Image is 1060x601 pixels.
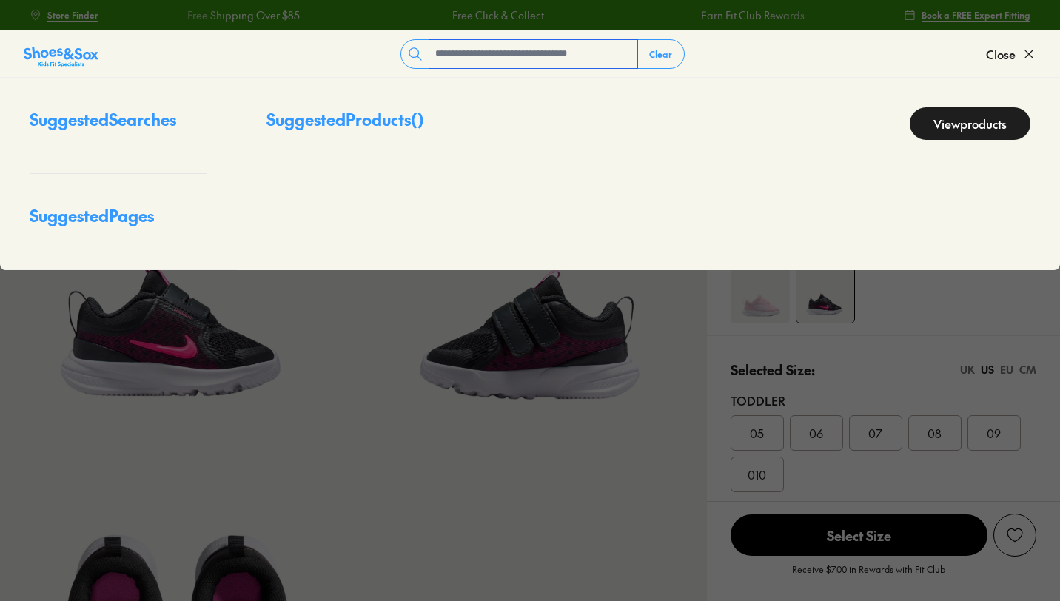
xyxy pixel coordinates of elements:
[987,424,1001,442] span: 09
[868,424,882,442] span: 07
[187,7,299,23] a: Free Shipping Over $85
[30,1,98,28] a: Store Finder
[981,362,994,377] div: US
[748,466,766,483] span: 010
[731,392,1036,409] div: Toddler
[30,107,207,144] p: Suggested Searches
[452,7,543,23] a: Free Click & Collect
[637,41,684,67] button: Clear
[904,1,1030,28] a: Book a FREE Expert Fitting
[731,514,987,557] button: Select Size
[731,514,987,556] span: Select Size
[809,424,823,442] span: 06
[700,7,804,23] a: Earn Fit Club Rewards
[24,42,98,66] a: Shoes &amp; Sox
[986,45,1016,63] span: Close
[796,265,854,323] img: 4-564079_1
[993,514,1036,557] button: Add to Wishlist
[731,264,790,323] img: 4-557358_1
[922,8,1030,21] span: Book a FREE Expert Fitting
[266,107,424,140] p: Suggested Products
[927,424,942,442] span: 08
[731,360,815,380] p: Selected Size:
[24,45,98,69] img: SNS_Logo_Responsive.svg
[1000,362,1013,377] div: EU
[750,424,764,442] span: 05
[411,108,424,130] span: ( )
[1019,362,1036,377] div: CM
[30,204,207,240] p: Suggested Pages
[910,107,1030,140] a: Viewproducts
[792,563,945,589] p: Receive $7.00 in Rewards with Fit Club
[960,362,975,377] div: UK
[47,8,98,21] span: Store Finder
[986,38,1036,70] button: Close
